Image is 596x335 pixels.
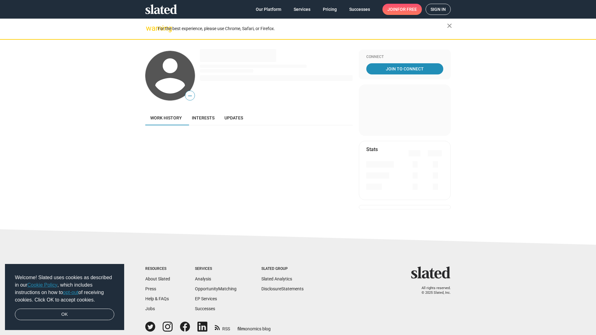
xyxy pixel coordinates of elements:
[195,306,215,311] a: Successes
[15,274,114,304] span: Welcome! Slated uses cookies as described in our , which includes instructions on how to of recei...
[426,4,451,15] a: Sign in
[323,4,337,15] span: Pricing
[158,25,447,33] div: For the best experience, please use Chrome, Safari, or Firefox.
[5,264,124,330] div: cookieconsent
[366,63,443,74] a: Join To Connect
[256,4,281,15] span: Our Platform
[145,286,156,291] a: Press
[237,326,245,331] span: film
[251,4,286,15] a: Our Platform
[397,4,417,15] span: for free
[261,276,292,281] a: Slated Analytics
[215,322,230,332] a: RSS
[15,309,114,320] a: dismiss cookie message
[195,266,237,271] div: Services
[145,306,155,311] a: Jobs
[431,4,446,15] span: Sign in
[415,286,451,295] p: All rights reserved. © 2025 Slated, Inc.
[318,4,342,15] a: Pricing
[219,110,248,125] a: Updates
[145,266,170,271] div: Resources
[145,296,169,301] a: Help & FAQs
[195,276,211,281] a: Analysis
[368,63,442,74] span: Join To Connect
[382,4,422,15] a: Joinfor free
[294,4,310,15] span: Services
[237,321,271,332] a: filmonomics blog
[187,110,219,125] a: Interests
[261,286,304,291] a: DisclosureStatements
[195,296,217,301] a: EP Services
[195,286,237,291] a: OpportunityMatching
[366,55,443,60] div: Connect
[185,92,195,100] span: —
[192,115,214,120] span: Interests
[289,4,315,15] a: Services
[146,25,153,32] mat-icon: warning
[224,115,243,120] span: Updates
[387,4,417,15] span: Join
[366,146,378,153] mat-card-title: Stats
[349,4,370,15] span: Successes
[150,115,182,120] span: Work history
[145,276,170,281] a: About Slated
[27,282,57,288] a: Cookie Policy
[63,290,79,295] a: opt-out
[261,266,304,271] div: Slated Group
[344,4,375,15] a: Successes
[145,110,187,125] a: Work history
[446,22,453,29] mat-icon: close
